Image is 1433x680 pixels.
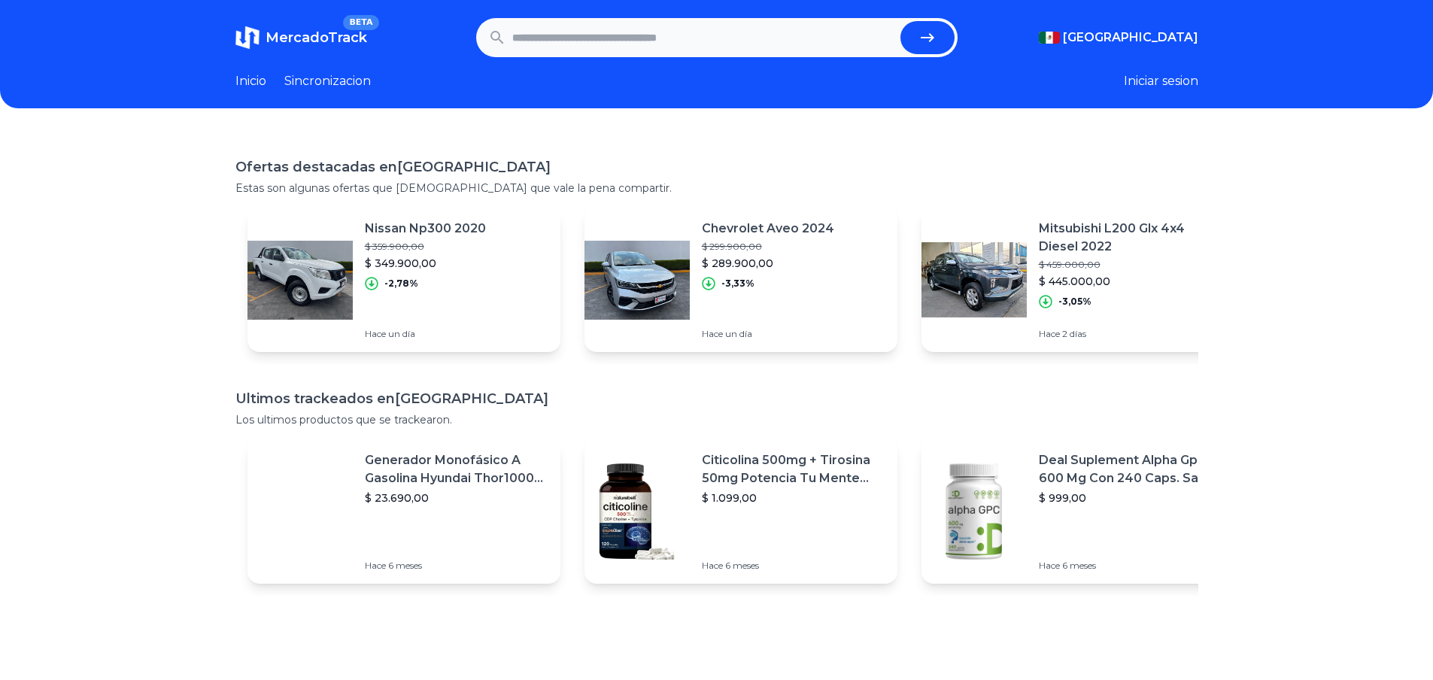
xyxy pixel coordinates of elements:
[702,451,885,487] p: Citicolina 500mg + Tirosina 50mg Potencia Tu Mente (120caps) Sabor Sin Sabor
[702,256,834,271] p: $ 289.900,00
[721,278,754,290] p: -3,33%
[1039,451,1222,487] p: Deal Suplement Alpha Gpc 600 Mg Con 240 Caps. Salud Cerebral Sabor S/n
[702,241,834,253] p: $ 299.900,00
[235,72,266,90] a: Inicio
[235,181,1198,196] p: Estas son algunas ofertas que [DEMOGRAPHIC_DATA] que vale la pena compartir.
[247,227,353,332] img: Featured image
[584,439,897,584] a: Featured imageCiticolina 500mg + Tirosina 50mg Potencia Tu Mente (120caps) Sabor Sin Sabor$ 1.099...
[1039,328,1222,340] p: Hace 2 días
[584,227,690,332] img: Featured image
[1039,560,1222,572] p: Hace 6 meses
[1063,29,1198,47] span: [GEOGRAPHIC_DATA]
[921,227,1027,332] img: Featured image
[702,560,885,572] p: Hace 6 meses
[235,26,260,50] img: MercadoTrack
[1039,490,1222,505] p: $ 999,00
[284,72,371,90] a: Sincronizacion
[365,451,548,487] p: Generador Monofásico A Gasolina Hyundai Thor10000 P 11.5 Kw
[266,29,367,46] span: MercadoTrack
[921,439,1234,584] a: Featured imageDeal Suplement Alpha Gpc 600 Mg Con 240 Caps. Salud Cerebral Sabor S/n$ 999,00Hace ...
[247,459,353,564] img: Featured image
[702,328,834,340] p: Hace un día
[343,15,378,30] span: BETA
[1039,32,1060,44] img: Mexico
[365,490,548,505] p: $ 23.690,00
[921,208,1234,352] a: Featured imageMitsubishi L200 Glx 4x4 Diesel 2022$ 459.000,00$ 445.000,00-3,05%Hace 2 días
[584,208,897,352] a: Featured imageChevrolet Aveo 2024$ 299.900,00$ 289.900,00-3,33%Hace un día
[1039,274,1222,289] p: $ 445.000,00
[1039,29,1198,47] button: [GEOGRAPHIC_DATA]
[235,156,1198,178] h1: Ofertas destacadas en [GEOGRAPHIC_DATA]
[702,490,885,505] p: $ 1.099,00
[1058,296,1091,308] p: -3,05%
[247,439,560,584] a: Featured imageGenerador Monofásico A Gasolina Hyundai Thor10000 P 11.5 Kw$ 23.690,00Hace 6 meses
[1039,220,1222,256] p: Mitsubishi L200 Glx 4x4 Diesel 2022
[921,459,1027,564] img: Featured image
[365,256,486,271] p: $ 349.900,00
[584,459,690,564] img: Featured image
[247,208,560,352] a: Featured imageNissan Np300 2020$ 359.900,00$ 349.900,00-2,78%Hace un día
[1124,72,1198,90] button: Iniciar sesion
[235,388,1198,409] h1: Ultimos trackeados en [GEOGRAPHIC_DATA]
[365,328,486,340] p: Hace un día
[365,241,486,253] p: $ 359.900,00
[365,560,548,572] p: Hace 6 meses
[365,220,486,238] p: Nissan Np300 2020
[235,412,1198,427] p: Los ultimos productos que se trackearon.
[384,278,418,290] p: -2,78%
[235,26,367,50] a: MercadoTrackBETA
[702,220,834,238] p: Chevrolet Aveo 2024
[1039,259,1222,271] p: $ 459.000,00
